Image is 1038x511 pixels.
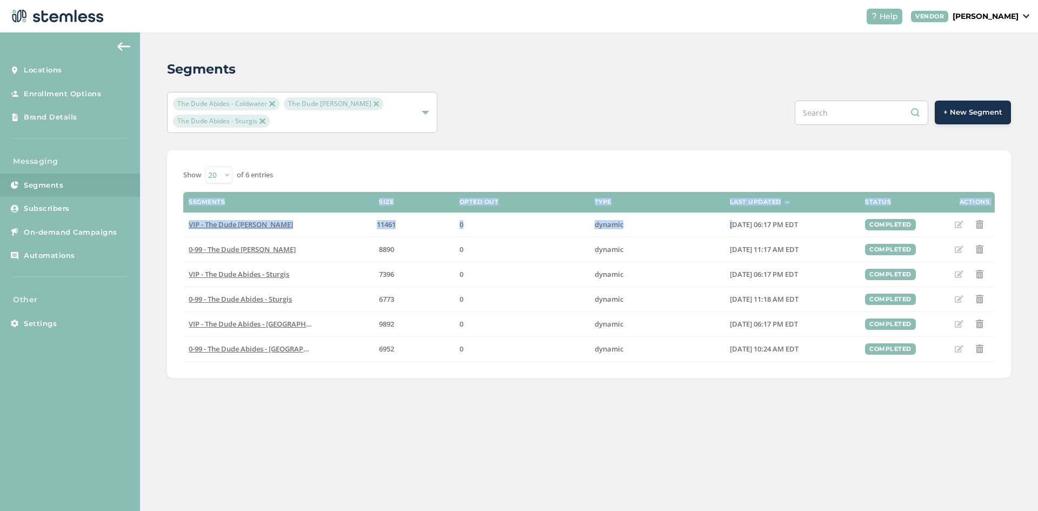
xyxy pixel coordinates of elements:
[189,344,340,354] span: 0-99 - The Dude Abides - [GEOGRAPHIC_DATA]
[379,198,394,205] label: Size
[880,11,898,22] span: Help
[460,245,584,254] label: 0
[595,294,623,304] span: dynamic
[24,89,101,99] span: Enrollment Options
[914,192,995,213] th: Actions
[324,245,449,254] label: 8890
[189,198,225,205] label: Segments
[595,295,719,304] label: dynamic
[189,319,337,329] span: VIP - The Dude Abides - [GEOGRAPHIC_DATA]
[730,295,854,304] label: 08/21/2025 11:18 AM EDT
[730,344,854,354] label: 08/06/2025 10:24 AM EDT
[189,245,313,254] label: 0-99 - The Dude Abides - Constantine
[189,269,289,279] span: VIP - The Dude Abides - Sturgis
[24,65,62,76] span: Locations
[730,319,798,329] span: [DATE] 06:17 PM EDT
[730,320,854,329] label: 08/06/2025 06:17 PM EDT
[9,5,104,27] img: logo-dark-0685b13c.svg
[284,97,383,110] span: The Dude [PERSON_NAME]
[173,115,269,128] span: The Dude Abides - Sturgis
[795,101,928,125] input: Search
[595,244,623,254] span: dynamic
[237,170,273,181] label: of 6 entries
[189,220,293,229] span: VIP - The Dude [PERSON_NAME]
[595,269,623,279] span: dynamic
[189,244,296,254] span: 0-99 - The Dude [PERSON_NAME]
[379,269,394,279] span: 7396
[460,344,584,354] label: 0
[377,220,396,229] span: 11461
[173,97,279,110] span: The Dude Abides - Coldwater
[730,270,854,279] label: 08/06/2025 06:17 PM EDT
[379,344,394,354] span: 6952
[183,170,201,181] label: Show
[189,344,313,354] label: 0-99 - The Dude Abides - Coldwater
[595,344,719,354] label: dynamic
[865,269,916,280] div: completed
[595,245,719,254] label: dynamic
[460,220,463,229] span: 0
[460,269,463,279] span: 0
[595,320,719,329] label: dynamic
[911,11,948,22] div: VENDOR
[595,319,623,329] span: dynamic
[953,11,1019,22] p: [PERSON_NAME]
[189,320,313,329] label: VIP - The Dude Abides - Coldwater
[189,294,292,304] span: 0-99 - The Dude Abides - Sturgis
[784,201,790,204] img: icon-sort-1e1d7615.svg
[595,220,719,229] label: dynamic
[460,220,584,229] label: 0
[730,344,799,354] span: [DATE] 10:24 AM EDT
[460,295,584,304] label: 0
[324,344,449,354] label: 6952
[943,107,1002,118] span: + New Segment
[730,294,799,304] span: [DATE] 11:18 AM EDT
[24,318,57,329] span: Settings
[730,220,854,229] label: 08/06/2025 06:17 PM EDT
[730,198,781,205] label: Last Updated
[374,101,379,107] img: icon-close-accent-8a337256.svg
[460,294,463,304] span: 0
[324,270,449,279] label: 7396
[379,294,394,304] span: 6773
[24,112,77,123] span: Brand Details
[595,198,611,205] label: Type
[460,319,463,329] span: 0
[379,319,394,329] span: 9892
[189,270,313,279] label: VIP - The Dude Abides - Sturgis
[167,59,236,79] h2: Segments
[24,180,63,191] span: Segments
[865,198,891,205] label: Status
[189,295,313,304] label: 0-99 - The Dude Abides - Sturgis
[865,318,916,330] div: completed
[460,198,499,205] label: Opted Out
[460,244,463,254] span: 0
[595,220,623,229] span: dynamic
[379,244,394,254] span: 8890
[865,343,916,355] div: completed
[460,320,584,329] label: 0
[865,294,916,305] div: completed
[259,118,265,124] img: icon-close-accent-8a337256.svg
[935,101,1011,124] button: + New Segment
[871,13,877,19] img: icon-help-white-03924b79.svg
[865,244,916,255] div: completed
[595,270,719,279] label: dynamic
[730,220,798,229] span: [DATE] 06:17 PM EDT
[460,344,463,354] span: 0
[865,219,916,230] div: completed
[460,270,584,279] label: 0
[730,245,854,254] label: 08/21/2025 11:17 AM EDT
[595,344,623,354] span: dynamic
[1023,14,1029,18] img: icon_down-arrow-small-66adaf34.svg
[24,227,117,238] span: On-demand Campaigns
[730,244,799,254] span: [DATE] 11:17 AM EDT
[984,459,1038,511] iframe: Chat Widget
[324,320,449,329] label: 9892
[189,220,313,229] label: VIP - The Dude Abides - Constantine
[324,295,449,304] label: 6773
[324,220,449,229] label: 11461
[730,269,798,279] span: [DATE] 06:17 PM EDT
[269,101,275,107] img: icon-close-accent-8a337256.svg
